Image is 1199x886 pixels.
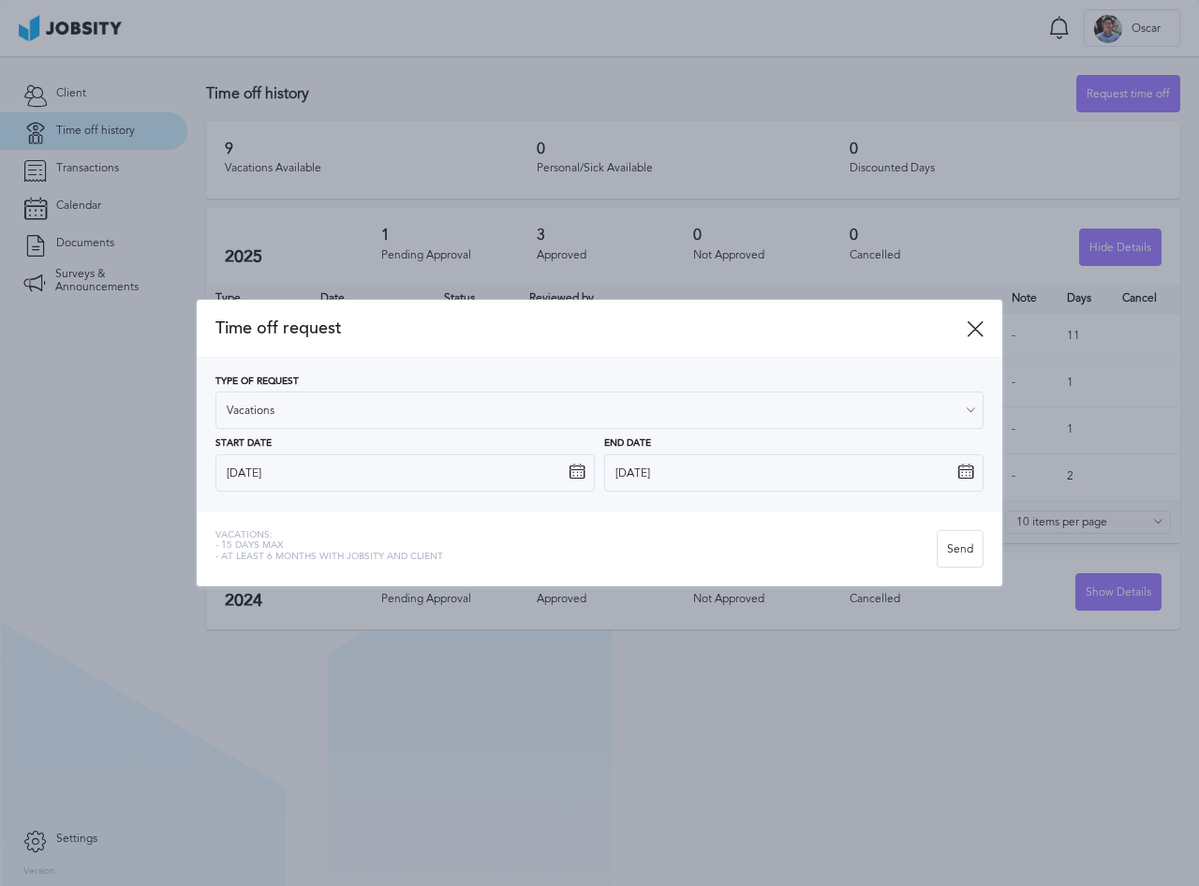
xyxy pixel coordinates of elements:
span: Start Date [215,438,272,450]
span: Vacations: [215,530,443,541]
span: Type of Request [215,377,299,388]
div: Send [938,531,983,569]
span: Time off request [215,318,967,338]
span: - At least 6 months with jobsity and client [215,552,443,563]
span: - 15 days max [215,540,443,552]
button: Send [937,530,984,568]
span: End Date [604,438,651,450]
